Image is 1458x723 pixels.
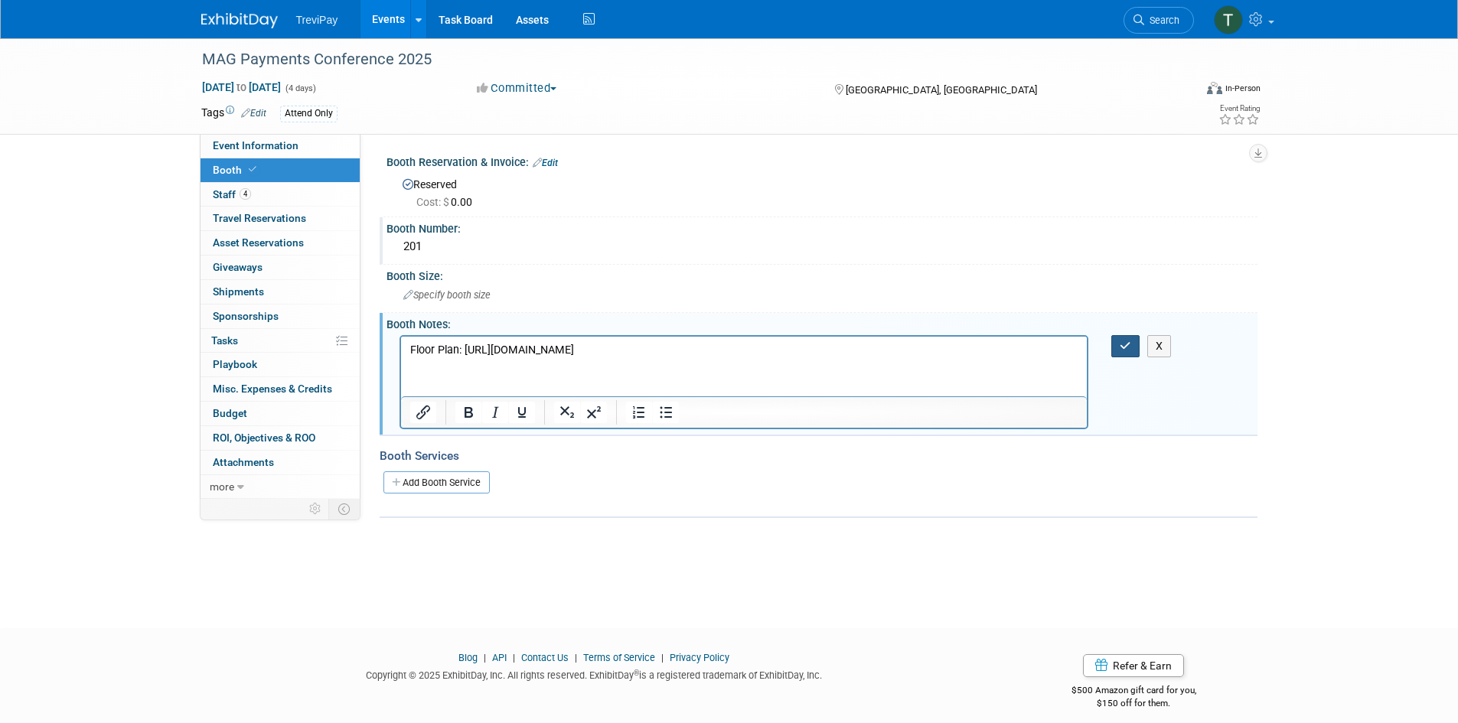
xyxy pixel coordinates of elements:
[471,80,563,96] button: Committed
[213,261,263,273] span: Giveaways
[657,652,667,663] span: |
[201,207,360,230] a: Travel Reservations
[213,236,304,249] span: Asset Reservations
[509,402,535,423] button: Underline
[533,158,558,168] a: Edit
[234,81,249,93] span: to
[201,305,360,328] a: Sponsorships
[571,652,581,663] span: |
[210,480,234,493] span: more
[201,256,360,279] a: Giveaways
[1010,697,1257,710] div: $150 off for them.
[1083,654,1184,677] a: Refer & Earn
[213,383,332,395] span: Misc. Expenses & Credits
[201,451,360,474] a: Attachments
[201,105,266,122] td: Tags
[410,402,436,423] button: Insert/edit link
[387,265,1257,284] div: Booth Size:
[387,217,1257,236] div: Booth Number:
[455,402,481,423] button: Bold
[296,14,338,26] span: TreviPay
[626,402,652,423] button: Numbered list
[280,106,338,122] div: Attend Only
[249,165,256,174] i: Booth reservation complete
[416,196,478,208] span: 0.00
[213,139,298,151] span: Event Information
[583,652,655,663] a: Terms of Service
[284,83,316,93] span: (4 days)
[492,652,507,663] a: API
[1144,15,1179,26] span: Search
[201,353,360,376] a: Playbook
[458,652,478,663] a: Blog
[1010,674,1257,709] div: $500 Amazon gift card for you,
[240,188,251,200] span: 4
[581,402,607,423] button: Superscript
[387,151,1257,171] div: Booth Reservation & Invoice:
[509,652,519,663] span: |
[480,652,490,663] span: |
[211,334,238,347] span: Tasks
[213,310,279,322] span: Sponsorships
[1104,80,1261,103] div: Event Format
[201,183,360,207] a: Staff4
[201,665,988,682] div: Copyright © 2025 ExhibitDay, Inc. All rights reserved. ExhibitDay is a registered trademark of Ex...
[387,313,1257,332] div: Booth Notes:
[846,84,1037,96] span: [GEOGRAPHIC_DATA], [GEOGRAPHIC_DATA]
[201,134,360,158] a: Event Information
[380,448,1257,464] div: Booth Services
[213,285,264,298] span: Shipments
[201,402,360,425] a: Budget
[201,475,360,499] a: more
[201,280,360,304] a: Shipments
[653,402,679,423] button: Bullet list
[201,329,360,353] a: Tasks
[213,432,315,444] span: ROI, Objectives & ROO
[482,402,508,423] button: Italic
[383,471,490,493] a: Add Booth Service
[328,499,360,519] td: Toggle Event Tabs
[1218,105,1260,112] div: Event Rating
[521,652,569,663] a: Contact Us
[670,652,729,663] a: Privacy Policy
[401,337,1088,396] iframe: Rich Text Area
[201,426,360,450] a: ROI, Objectives & ROO
[1214,5,1243,34] img: Tara DePaepe
[201,13,278,28] img: ExhibitDay
[403,289,491,301] span: Specify booth size
[201,158,360,182] a: Booth
[1225,83,1261,94] div: In-Person
[398,235,1246,259] div: 201
[197,46,1171,73] div: MAG Payments Conference 2025
[201,231,360,255] a: Asset Reservations
[213,407,247,419] span: Budget
[213,456,274,468] span: Attachments
[416,196,451,208] span: Cost: $
[1207,82,1222,94] img: Format-Inperson.png
[213,164,259,176] span: Booth
[213,358,257,370] span: Playbook
[398,173,1246,210] div: Reserved
[634,669,639,677] sup: ®
[201,80,282,94] span: [DATE] [DATE]
[1124,7,1194,34] a: Search
[302,499,329,519] td: Personalize Event Tab Strip
[554,402,580,423] button: Subscript
[1147,335,1172,357] button: X
[241,108,266,119] a: Edit
[213,212,306,224] span: Travel Reservations
[213,188,251,200] span: Staff
[201,377,360,401] a: Misc. Expenses & Credits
